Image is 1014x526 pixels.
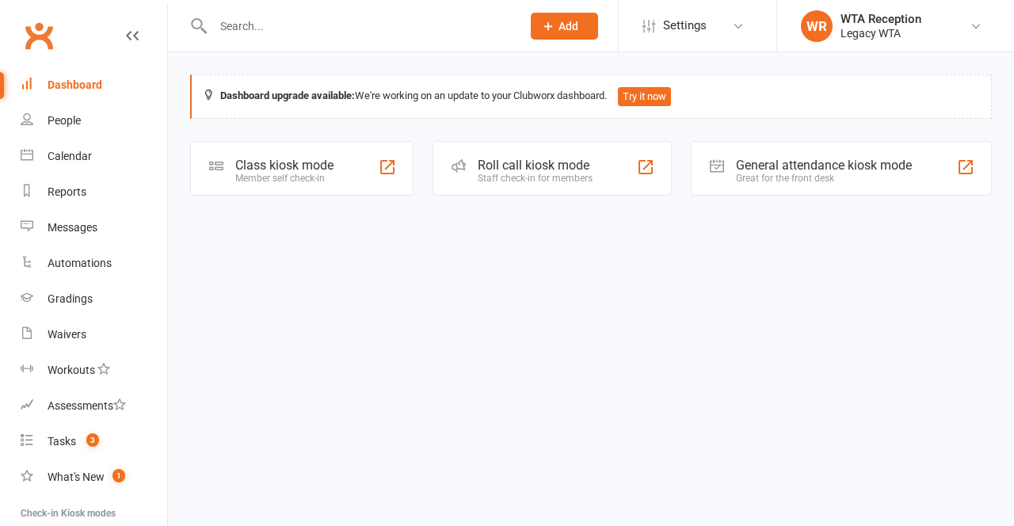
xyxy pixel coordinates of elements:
strong: Dashboard upgrade available: [220,90,355,101]
span: Add [558,20,578,32]
span: 1 [112,469,125,482]
span: Settings [663,8,707,44]
button: Try it now [618,87,671,106]
div: Dashboard [48,78,102,91]
div: What's New [48,471,105,483]
div: People [48,114,81,127]
div: Workouts [48,364,95,376]
a: Tasks 3 [21,424,167,459]
a: Dashboard [21,67,167,103]
div: General attendance kiosk mode [736,158,912,173]
input: Search... [208,15,510,37]
a: Gradings [21,281,167,317]
a: Clubworx [19,16,59,55]
div: WTA Reception [841,12,921,26]
div: Calendar [48,150,92,162]
div: Assessments [48,399,126,412]
a: People [21,103,167,139]
span: 3 [86,433,99,447]
div: Waivers [48,328,86,341]
a: Calendar [21,139,167,174]
a: Messages [21,210,167,246]
div: Legacy WTA [841,26,921,40]
a: Reports [21,174,167,210]
div: Gradings [48,292,93,305]
div: Staff check-in for members [478,173,593,184]
div: Roll call kiosk mode [478,158,593,173]
div: Tasks [48,435,76,448]
a: Assessments [21,388,167,424]
a: What's New1 [21,459,167,495]
div: Member self check-in [235,173,334,184]
div: We're working on an update to your Clubworx dashboard. [190,74,992,119]
div: Reports [48,185,86,198]
div: Automations [48,257,112,269]
div: Class kiosk mode [235,158,334,173]
a: Workouts [21,353,167,388]
button: Add [531,13,598,40]
div: Great for the front desk [736,173,912,184]
div: WR [801,10,833,42]
a: Waivers [21,317,167,353]
div: Messages [48,221,97,234]
a: Automations [21,246,167,281]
